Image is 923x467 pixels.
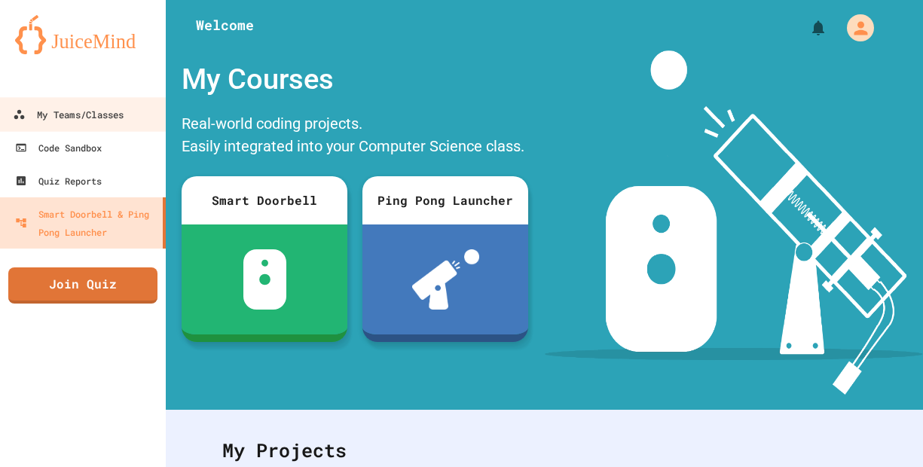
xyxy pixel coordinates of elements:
[860,407,908,452] iframe: chat widget
[798,341,908,405] iframe: chat widget
[13,105,124,124] div: My Teams/Classes
[412,249,479,310] img: ppl-with-ball.png
[174,108,536,165] div: Real-world coding projects. Easily integrated into your Computer Science class.
[781,15,831,41] div: My Notifications
[15,172,102,190] div: Quiz Reports
[15,15,151,54] img: logo-orange.svg
[831,11,878,45] div: My Account
[15,139,102,157] div: Code Sandbox
[182,176,347,224] div: Smart Doorbell
[15,205,157,241] div: Smart Doorbell & Ping Pong Launcher
[8,267,157,304] a: Join Quiz
[362,176,528,224] div: Ping Pong Launcher
[243,249,286,310] img: sdb-white.svg
[174,50,536,108] div: My Courses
